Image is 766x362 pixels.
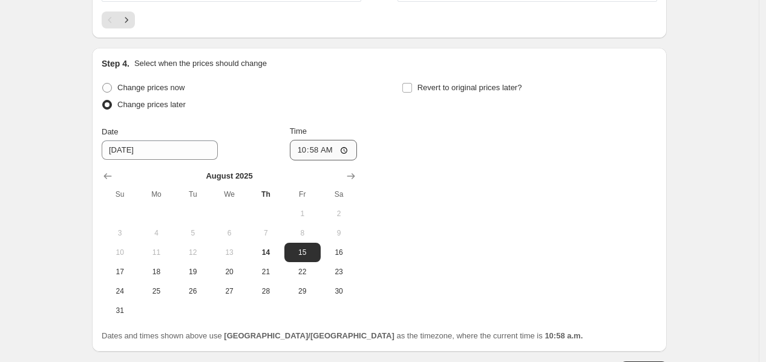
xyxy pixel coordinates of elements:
span: 9 [326,228,352,238]
th: Thursday [247,185,284,204]
button: Wednesday August 20 2025 [211,262,247,281]
span: 19 [180,267,206,277]
span: Time [290,127,307,136]
span: 16 [326,248,352,257]
button: Friday August 15 2025 [284,243,321,262]
span: 4 [143,228,169,238]
button: Sunday August 31 2025 [102,301,138,320]
button: Show next month, September 2025 [342,168,359,185]
span: 30 [326,286,352,296]
span: 31 [106,306,133,315]
th: Saturday [321,185,357,204]
button: Next [118,12,135,28]
th: Monday [138,185,174,204]
th: Tuesday [175,185,211,204]
span: 29 [289,286,316,296]
span: 18 [143,267,169,277]
button: Tuesday August 19 2025 [175,262,211,281]
button: Monday August 4 2025 [138,223,174,243]
span: 21 [252,267,279,277]
button: Sunday August 17 2025 [102,262,138,281]
span: Change prices now [117,83,185,92]
button: Tuesday August 26 2025 [175,281,211,301]
button: Friday August 8 2025 [284,223,321,243]
button: Friday August 29 2025 [284,281,321,301]
button: Saturday August 23 2025 [321,262,357,281]
span: 3 [106,228,133,238]
span: 14 [252,248,279,257]
button: Saturday August 30 2025 [321,281,357,301]
span: 8 [289,228,316,238]
span: 23 [326,267,352,277]
span: 1 [289,209,316,219]
span: Dates and times shown above use as the timezone, where the current time is [102,331,583,340]
button: Wednesday August 13 2025 [211,243,247,262]
th: Wednesday [211,185,247,204]
span: 7 [252,228,279,238]
span: 5 [180,228,206,238]
button: Monday August 11 2025 [138,243,174,262]
span: 2 [326,209,352,219]
span: Change prices later [117,100,186,109]
span: Fr [289,189,316,199]
button: Saturday August 16 2025 [321,243,357,262]
button: Wednesday August 6 2025 [211,223,247,243]
span: Tu [180,189,206,199]
input: 12:00 [290,140,358,160]
th: Friday [284,185,321,204]
button: Friday August 22 2025 [284,262,321,281]
button: Tuesday August 12 2025 [175,243,211,262]
span: 13 [216,248,243,257]
button: Monday August 25 2025 [138,281,174,301]
span: 20 [216,267,243,277]
span: We [216,189,243,199]
span: Date [102,127,118,136]
span: 26 [180,286,206,296]
span: Su [106,189,133,199]
span: 25 [143,286,169,296]
button: Sunday August 24 2025 [102,281,138,301]
span: 27 [216,286,243,296]
span: 10 [106,248,133,257]
b: [GEOGRAPHIC_DATA]/[GEOGRAPHIC_DATA] [224,331,394,340]
b: 10:58 a.m. [545,331,583,340]
button: Thursday August 7 2025 [247,223,284,243]
span: 11 [143,248,169,257]
th: Sunday [102,185,138,204]
button: Thursday August 28 2025 [247,281,284,301]
input: 8/14/2025 [102,140,218,160]
p: Select when the prices should change [134,58,267,70]
button: Tuesday August 5 2025 [175,223,211,243]
span: 22 [289,267,316,277]
button: Saturday August 9 2025 [321,223,357,243]
button: Today Thursday August 14 2025 [247,243,284,262]
button: Friday August 1 2025 [284,204,321,223]
span: 6 [216,228,243,238]
button: Thursday August 21 2025 [247,262,284,281]
button: Wednesday August 27 2025 [211,281,247,301]
span: 24 [106,286,133,296]
span: Th [252,189,279,199]
span: 17 [106,267,133,277]
span: Revert to original prices later? [417,83,522,92]
button: Show previous month, July 2025 [99,168,116,185]
span: 12 [180,248,206,257]
button: Monday August 18 2025 [138,262,174,281]
span: Sa [326,189,352,199]
span: 28 [252,286,279,296]
button: Sunday August 10 2025 [102,243,138,262]
span: Mo [143,189,169,199]
button: Saturday August 2 2025 [321,204,357,223]
button: Sunday August 3 2025 [102,223,138,243]
h2: Step 4. [102,58,129,70]
nav: Pagination [102,12,135,28]
span: 15 [289,248,316,257]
